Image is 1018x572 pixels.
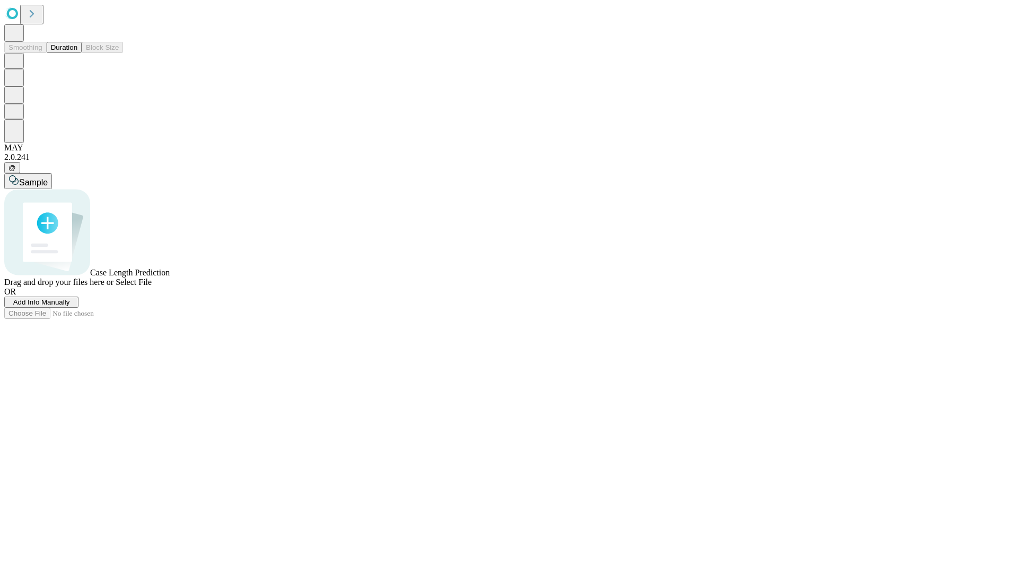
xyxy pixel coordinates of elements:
[4,297,78,308] button: Add Info Manually
[82,42,123,53] button: Block Size
[4,143,1014,153] div: MAY
[8,164,16,172] span: @
[4,153,1014,162] div: 2.0.241
[4,278,113,287] span: Drag and drop your files here or
[19,178,48,187] span: Sample
[4,162,20,173] button: @
[90,268,170,277] span: Case Length Prediction
[47,42,82,53] button: Duration
[13,298,70,306] span: Add Info Manually
[4,173,52,189] button: Sample
[4,42,47,53] button: Smoothing
[116,278,152,287] span: Select File
[4,287,16,296] span: OR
